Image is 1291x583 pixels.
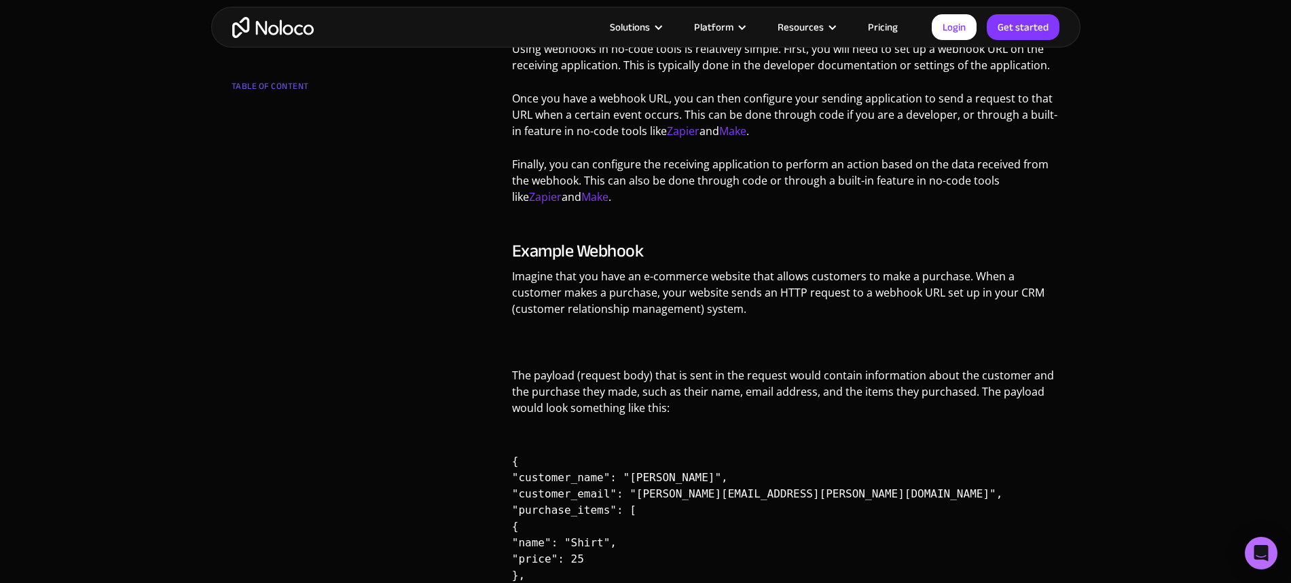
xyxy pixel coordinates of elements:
a: Zapier [529,189,562,204]
div: Solutions [593,18,677,36]
a: Zapier [667,124,699,138]
p: ‍ [512,334,1060,360]
div: Resources [778,18,824,36]
p: Imagine that you have an e-commerce website that allows customers to make a purchase. When a cust... [512,268,1060,327]
p: The payload (request body) that is sent in the request would contain information about the custom... [512,367,1060,426]
p: Finally, you can configure the receiving application to perform an action based on the data recei... [512,156,1060,215]
div: Platform [694,18,733,36]
a: Login [932,14,977,40]
p: Using webhooks in no-code tools is relatively simple. First, you will need to set up a webhook UR... [512,41,1060,83]
div: Platform [677,18,761,36]
a: Make [719,124,746,138]
div: TABLE OF CONTENT [232,76,396,103]
div: Open Intercom Messenger [1245,537,1277,569]
h3: Example Webhook [512,241,1060,261]
a: Get started [987,14,1059,40]
a: Make [581,189,608,204]
div: Solutions [610,18,650,36]
div: Resources [761,18,851,36]
a: Pricing [851,18,915,36]
a: home [232,17,314,38]
p: Once you have a webhook URL, you can then configure your sending application to send a request to... [512,90,1060,149]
